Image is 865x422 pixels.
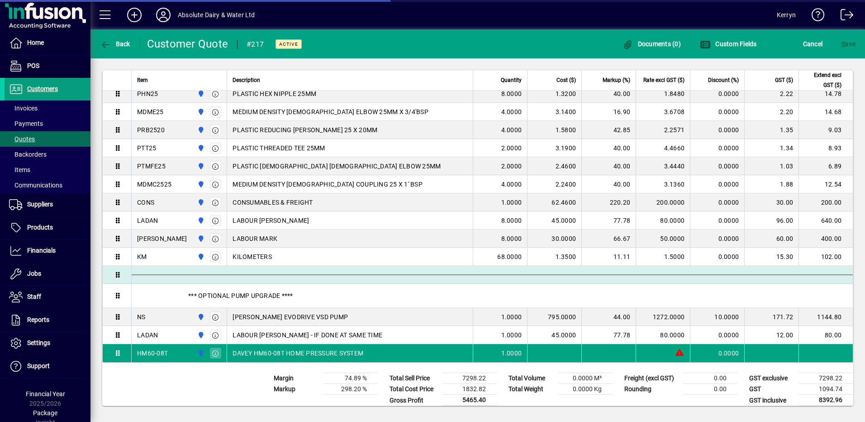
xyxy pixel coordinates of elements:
[5,116,90,131] a: Payments
[690,308,744,326] td: 10.0000
[26,390,65,398] span: Financial Year
[690,121,744,139] td: 0.0000
[195,179,205,189] span: Matata Road
[527,85,581,103] td: 1.3200
[442,395,497,406] td: 5465.40
[501,349,522,358] span: 1.0000
[744,139,798,157] td: 1.34
[233,125,377,134] span: PLASTIC REDUCING [PERSON_NAME] 25 X 20MM
[233,234,277,243] span: LABOUR MARK
[581,326,636,344] td: 77.78
[581,230,636,248] td: 66.67
[5,147,90,162] a: Backorders
[504,384,558,395] td: Total Weight
[5,263,90,285] a: Jobs
[27,270,41,277] span: Jobs
[27,316,49,323] span: Reports
[9,135,35,143] span: Quotes
[690,193,744,211] td: 0.0000
[558,384,613,395] td: 0.0000 Kg
[690,85,744,103] td: 0.0000
[744,193,798,211] td: 30.00
[690,139,744,157] td: 0.0000
[642,89,684,98] div: 1.8480
[643,75,684,85] span: Rate excl GST ($)
[27,293,41,300] span: Staff
[527,308,581,326] td: 795.0000
[233,198,313,207] span: CONSUMABLES & FREIGHT
[527,193,581,211] td: 62.4600
[269,384,323,395] td: Markup
[683,384,737,395] td: 0.00
[642,252,684,261] div: 1.5000
[137,216,158,225] div: LADAN
[799,384,853,395] td: 1094.74
[27,224,53,231] span: Products
[798,103,853,121] td: 14.68
[501,234,522,243] span: 8.0000
[137,331,158,340] div: LADAN
[642,216,684,225] div: 80.0000
[744,248,798,266] td: 15.30
[501,198,522,207] span: 1.0000
[137,234,187,243] div: [PERSON_NAME]
[27,247,56,254] span: Financials
[620,384,683,395] td: Rounding
[642,234,684,243] div: 50.0000
[323,384,378,395] td: 298.20 %
[777,8,796,22] div: Kerryn
[5,32,90,54] a: Home
[744,230,798,248] td: 60.00
[581,175,636,193] td: 40.00
[178,8,255,22] div: Absolute Dairy & Water Ltd
[745,384,799,395] td: GST
[195,143,205,153] span: Matata Road
[501,180,522,189] span: 4.0000
[527,157,581,175] td: 2.4600
[233,162,441,171] span: PLASTIC [DEMOGRAPHIC_DATA] [DEMOGRAPHIC_DATA] ELBOW 25MM
[690,175,744,193] td: 0.0000
[775,75,793,85] span: GST ($)
[581,193,636,211] td: 220.20
[5,131,90,147] a: Quotes
[642,144,684,153] div: 4.4660
[9,151,47,158] span: Backorders
[149,7,178,23] button: Profile
[27,85,58,92] span: Customers
[27,39,44,46] span: Home
[690,211,744,230] td: 0.0000
[798,121,853,139] td: 9.03
[799,395,853,406] td: 8392.96
[247,37,264,52] div: #217
[120,7,149,23] button: Add
[834,2,854,31] a: Logout
[804,70,841,90] span: Extend excl GST ($)
[5,162,90,177] a: Items
[798,175,853,193] td: 12.54
[690,326,744,344] td: 0.0000
[683,373,737,384] td: 0.00
[527,326,581,344] td: 45.0000
[527,230,581,248] td: 30.0000
[798,157,853,175] td: 6.89
[581,121,636,139] td: 42.85
[137,89,158,98] div: PHN25
[233,252,272,261] span: KILOMETERS
[27,362,50,369] span: Support
[137,162,166,171] div: PTMFE25
[233,216,309,225] span: LABOUR [PERSON_NAME]
[799,373,853,384] td: 7298.22
[195,330,205,340] span: Matata Road
[27,201,53,208] span: Suppliers
[233,75,260,85] span: Description
[798,85,853,103] td: 14.78
[690,344,744,362] td: 0.0000
[527,211,581,230] td: 45.0000
[5,309,90,331] a: Reports
[195,125,205,135] span: Matata Road
[839,36,858,52] button: Save
[501,75,522,85] span: Quantity
[9,105,38,112] span: Invoices
[501,216,522,225] span: 8.0000
[5,193,90,216] a: Suppliers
